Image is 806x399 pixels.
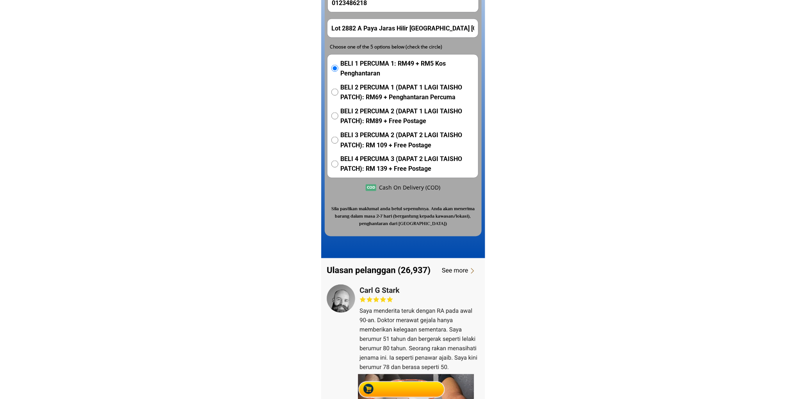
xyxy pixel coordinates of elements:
div: Cash On Delivery (COD) [379,184,440,192]
span: BELI 3 PERCUMA 2 (DAPAT 2 LAGI TAISHO PATCH): RM 109 + Free Postage [340,130,474,150]
input: Address(Ex: 52 Jalan Wirawati 7, Maluri, 55100 Kuala Lumpur) [329,19,476,38]
span: BELI 4 PERCUMA 3 (DAPAT 2 LAGI TAISHO PATCH): RM 139 + Free Postage [340,154,474,174]
div: Choose one of the 5 options below (check the circle) [330,43,462,50]
span: BELI 2 PERCUMA 2 (DAPAT 1 LAGI TAISHO PATCH): RM89 + Free Postage [340,106,474,126]
span: BELI 2 PERCUMA 1 (DAPAT 1 LAGI TAISHO PATCH): RM69 + Penghantaran Percuma [340,82,474,102]
h3: COD [366,184,376,191]
span: BELI 1 PERCUMA 1: RM49 + RM5 Kos Penghantaran [340,59,474,79]
h3: Sila pastikan maklumat anda betul sepenuhnya. Anda akan menerima barang dalam masa 2-7 hari (berg... [327,206,479,228]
